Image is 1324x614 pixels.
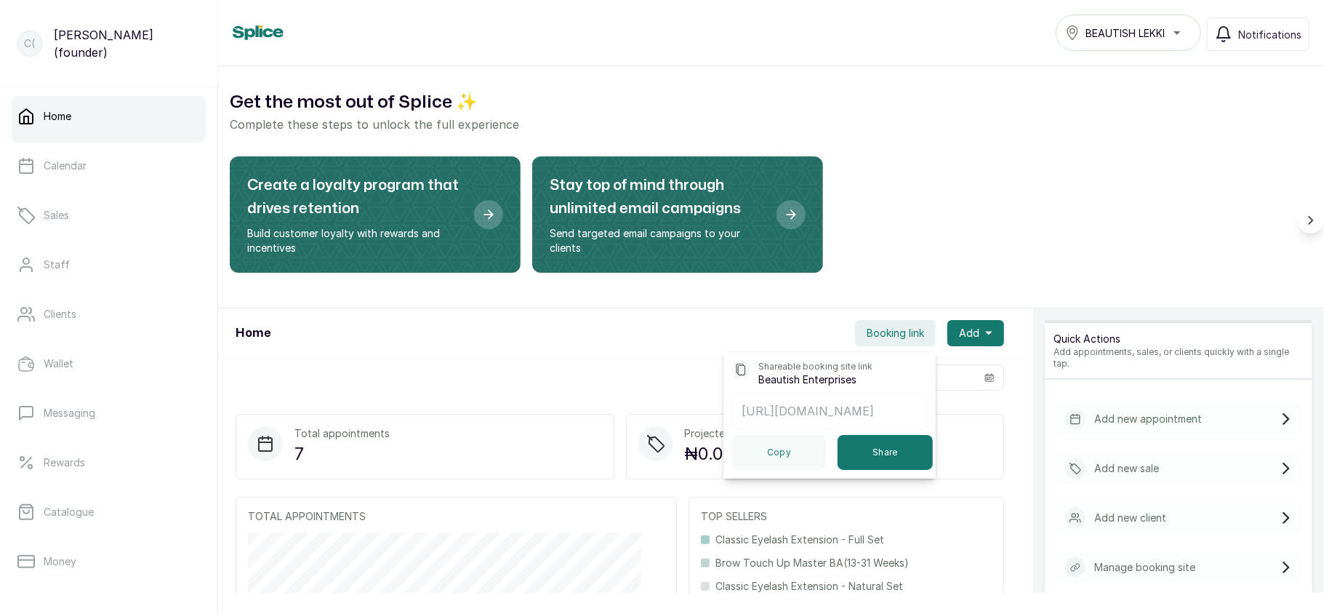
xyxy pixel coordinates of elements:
[230,116,1312,133] p: Complete these steps to unlock the full experience
[532,156,823,273] div: Stay top of mind through unlimited email campaigns
[1054,346,1304,370] p: Add appointments, sales, or clients quickly with a single tap.
[1238,27,1301,42] span: Notifications
[44,455,85,470] p: Rewards
[247,226,462,255] p: Build customer loyalty with rewards and incentives
[44,159,87,173] p: Calendar
[1094,461,1159,476] p: Add new sale
[742,402,918,420] p: [URL][DOMAIN_NAME]
[1086,25,1165,41] span: BEAUTISH LEKKI
[12,393,206,434] a: Messaging
[12,294,206,335] a: Clients
[44,554,76,569] p: Money
[715,556,909,570] p: Brow Touch Up Master BA(13-31 Weeks)
[12,244,206,285] a: Staff
[685,426,759,441] p: Projected sales
[715,579,903,594] p: Classic Eyelash Extension - Natural Set
[984,372,995,383] svg: calendar
[12,541,206,582] a: Money
[54,26,200,61] p: [PERSON_NAME] (founder)
[12,145,206,186] a: Calendar
[247,174,462,220] h2: Create a loyalty program that drives retention
[294,441,390,467] p: 7
[12,492,206,533] a: Catalogue
[732,435,826,470] button: Copy
[959,326,979,340] span: Add
[867,326,924,340] span: Booking link
[44,258,70,272] p: Staff
[723,352,936,479] div: Booking link
[1207,17,1309,51] button: Notifications
[685,441,759,467] p: ₦0.00
[24,36,35,51] p: C(
[230,89,1312,116] h2: Get the most out of Splice ✨
[715,533,884,547] p: Classic Eyelash Extension - Full Set
[758,361,872,372] p: Shareable booking site link
[44,208,69,223] p: Sales
[12,343,206,384] a: Wallet
[838,435,933,470] button: Share
[1094,560,1195,575] p: Manage booking site
[230,156,521,273] div: Create a loyalty program that drives retention
[44,406,95,420] p: Messaging
[550,174,765,220] h2: Stay top of mind through unlimited email campaigns
[947,320,1004,346] button: Add
[1298,207,1324,234] button: Scroll right
[855,320,936,346] button: Booking link
[12,96,206,137] a: Home
[44,356,73,371] p: Wallet
[550,226,765,255] p: Send targeted email campaigns to your clients
[1054,332,1304,346] p: Quick Actions
[12,442,206,483] a: Rewards
[1056,15,1201,51] button: BEAUTISH LEKKI
[701,509,992,524] p: TOP SELLERS
[12,195,206,236] a: Sales
[44,109,71,124] p: Home
[294,426,390,441] p: Total appointments
[1094,511,1166,525] p: Add new client
[236,324,270,342] h1: Home
[44,505,94,519] p: Catalogue
[44,307,76,322] p: Clients
[248,509,665,524] p: TOTAL APPOINTMENTS
[758,372,856,387] p: Beautish Enterprises
[1094,412,1202,426] p: Add new appointment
